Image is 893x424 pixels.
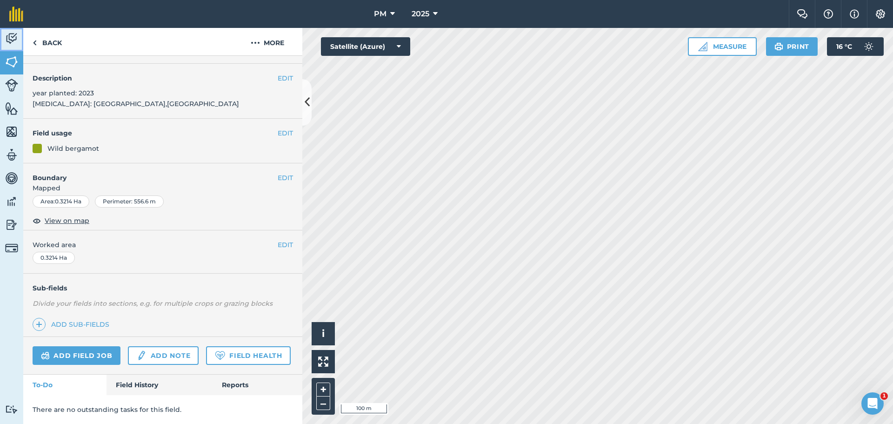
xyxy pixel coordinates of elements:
[412,8,429,20] span: 2025
[23,283,302,293] h4: Sub-fields
[251,37,260,48] img: svg+xml;base64,PHN2ZyB4bWxucz0iaHR0cDovL3d3dy53My5vcmcvMjAwMC9zdmciIHdpZHRoPSIyMCIgaGVpZ2h0PSIyNC...
[5,171,18,185] img: svg+xml;base64,PD94bWwgdmVyc2lvbj0iMS4wIiBlbmNvZGluZz0idXRmLTgiPz4KPCEtLSBHZW5lcmF0b3I6IEFkb2JlIE...
[875,9,886,19] img: A cog icon
[33,128,278,138] h4: Field usage
[33,195,89,208] div: Area : 0.3214 Ha
[5,101,18,115] img: svg+xml;base64,PHN2ZyB4bWxucz0iaHR0cDovL3d3dy53My5vcmcvMjAwMC9zdmciIHdpZHRoPSI1NiIgaGVpZ2h0PSI2MC...
[827,37,884,56] button: 16 °C
[318,357,328,367] img: Four arrows, one pointing top left, one top right, one bottom right and the last bottom left
[23,183,302,193] span: Mapped
[316,397,330,410] button: –
[774,41,783,52] img: svg+xml;base64,PHN2ZyB4bWxucz0iaHR0cDovL3d3dy53My5vcmcvMjAwMC9zdmciIHdpZHRoPSIxOSIgaGVpZ2h0PSIyNC...
[5,79,18,92] img: svg+xml;base64,PD94bWwgdmVyc2lvbj0iMS4wIiBlbmNvZGluZz0idXRmLTgiPz4KPCEtLSBHZW5lcmF0b3I6IEFkb2JlIE...
[278,128,293,138] button: EDIT
[206,346,290,365] a: Field Health
[850,8,859,20] img: svg+xml;base64,PHN2ZyB4bWxucz0iaHR0cDovL3d3dy53My5vcmcvMjAwMC9zdmciIHdpZHRoPSIxNyIgaGVpZ2h0PSIxNy...
[278,240,293,250] button: EDIT
[33,318,113,331] a: Add sub-fields
[860,37,878,56] img: svg+xml;base64,PD94bWwgdmVyc2lvbj0iMS4wIiBlbmNvZGluZz0idXRmLTgiPz4KPCEtLSBHZW5lcmF0b3I6IEFkb2JlIE...
[278,73,293,83] button: EDIT
[321,37,410,56] button: Satellite (Azure)
[688,37,757,56] button: Measure
[95,195,164,208] div: Perimeter : 556.6 m
[316,383,330,397] button: +
[880,392,888,400] span: 1
[5,195,18,209] img: svg+xml;base64,PD94bWwgdmVyc2lvbj0iMS4wIiBlbmNvZGluZz0idXRmLTgiPz4KPCEtLSBHZW5lcmF0b3I6IEFkb2JlIE...
[698,42,707,51] img: Ruler icon
[797,9,808,19] img: Two speech bubbles overlapping with the left bubble in the forefront
[33,299,273,308] em: Divide your fields into sections, e.g. for multiple crops or grazing blocks
[5,125,18,139] img: svg+xml;base64,PHN2ZyB4bWxucz0iaHR0cDovL3d3dy53My5vcmcvMjAwMC9zdmciIHdpZHRoPSI1NiIgaGVpZ2h0PSI2MC...
[33,252,75,264] div: 0.3214 Ha
[23,28,71,55] a: Back
[5,405,18,414] img: svg+xml;base64,PD94bWwgdmVyc2lvbj0iMS4wIiBlbmNvZGluZz0idXRmLTgiPz4KPCEtLSBHZW5lcmF0b3I6IEFkb2JlIE...
[128,346,199,365] a: Add note
[213,375,302,395] a: Reports
[322,328,325,339] span: i
[33,215,41,226] img: svg+xml;base64,PHN2ZyB4bWxucz0iaHR0cDovL3d3dy53My5vcmcvMjAwMC9zdmciIHdpZHRoPSIxOCIgaGVpZ2h0PSIyNC...
[33,240,293,250] span: Worked area
[5,242,18,255] img: svg+xml;base64,PD94bWwgdmVyc2lvbj0iMS4wIiBlbmNvZGluZz0idXRmLTgiPz4KPCEtLSBHZW5lcmF0b3I6IEFkb2JlIE...
[5,32,18,46] img: svg+xml;base64,PD94bWwgdmVyc2lvbj0iMS4wIiBlbmNvZGluZz0idXRmLTgiPz4KPCEtLSBHZW5lcmF0b3I6IEFkb2JlIE...
[33,346,120,365] a: Add field job
[33,215,89,226] button: View on map
[374,8,387,20] span: PM
[5,148,18,162] img: svg+xml;base64,PD94bWwgdmVyc2lvbj0iMS4wIiBlbmNvZGluZz0idXRmLTgiPz4KPCEtLSBHZW5lcmF0b3I6IEFkb2JlIE...
[107,375,212,395] a: Field History
[312,322,335,345] button: i
[33,89,239,108] span: year planted: 2023 [MEDICAL_DATA]: [GEOGRAPHIC_DATA],[GEOGRAPHIC_DATA]
[5,55,18,69] img: svg+xml;base64,PHN2ZyB4bWxucz0iaHR0cDovL3d3dy53My5vcmcvMjAwMC9zdmciIHdpZHRoPSI1NiIgaGVpZ2h0PSI2MC...
[9,7,23,21] img: fieldmargin Logo
[766,37,818,56] button: Print
[823,9,834,19] img: A question mark icon
[233,28,302,55] button: More
[278,173,293,183] button: EDIT
[33,404,293,415] p: There are no outstanding tasks for this field.
[23,375,107,395] a: To-Do
[5,218,18,232] img: svg+xml;base64,PD94bWwgdmVyc2lvbj0iMS4wIiBlbmNvZGluZz0idXRmLTgiPz4KPCEtLSBHZW5lcmF0b3I6IEFkb2JlIE...
[836,37,852,56] span: 16 ° C
[23,163,278,183] h4: Boundary
[36,319,42,330] img: svg+xml;base64,PHN2ZyB4bWxucz0iaHR0cDovL3d3dy53My5vcmcvMjAwMC9zdmciIHdpZHRoPSIxNCIgaGVpZ2h0PSIyNC...
[33,73,293,83] h4: Description
[41,350,50,361] img: svg+xml;base64,PD94bWwgdmVyc2lvbj0iMS4wIiBlbmNvZGluZz0idXRmLTgiPz4KPCEtLSBHZW5lcmF0b3I6IEFkb2JlIE...
[861,392,884,415] iframe: Intercom live chat
[33,37,37,48] img: svg+xml;base64,PHN2ZyB4bWxucz0iaHR0cDovL3d3dy53My5vcmcvMjAwMC9zdmciIHdpZHRoPSI5IiBoZWlnaHQ9IjI0Ii...
[136,350,147,361] img: svg+xml;base64,PD94bWwgdmVyc2lvbj0iMS4wIiBlbmNvZGluZz0idXRmLTgiPz4KPCEtLSBHZW5lcmF0b3I6IEFkb2JlIE...
[45,215,89,226] span: View on map
[47,143,99,154] div: Wild bergamot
